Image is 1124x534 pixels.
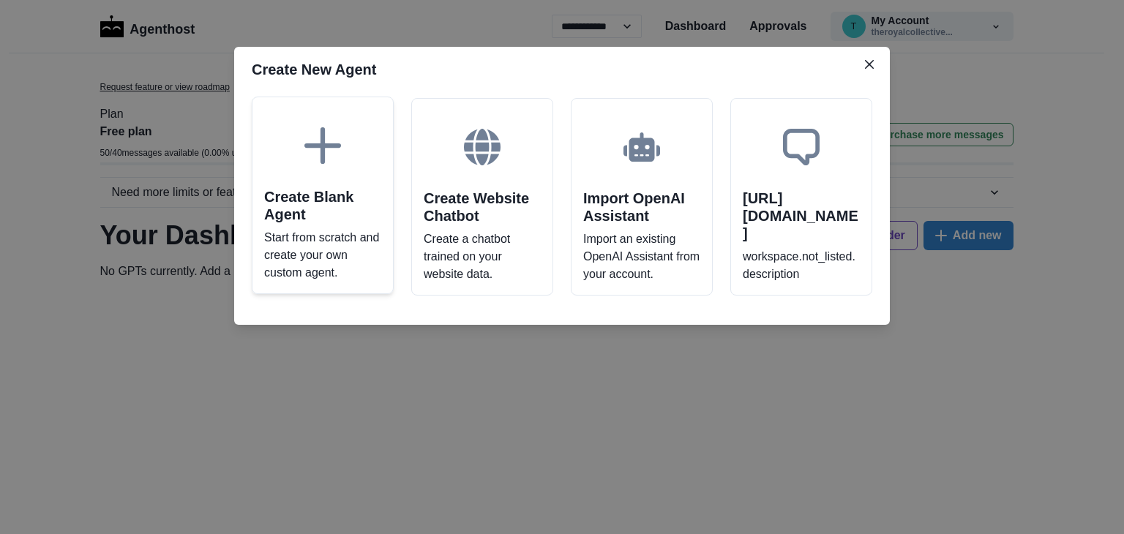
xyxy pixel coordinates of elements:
h2: Create Blank Agent [264,188,381,223]
p: Start from scratch and create your own custom agent. [264,229,381,282]
h2: [URL][DOMAIN_NAME] [743,189,860,242]
p: Import an existing OpenAI Assistant from your account. [583,230,700,283]
p: Create a chatbot trained on your website data. [424,230,541,283]
button: Close [858,53,881,76]
header: Create New Agent [234,47,890,92]
p: workspace.not_listed.description [743,248,860,283]
h2: Import OpenAI Assistant [583,189,700,225]
h2: Create Website Chatbot [424,189,541,225]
